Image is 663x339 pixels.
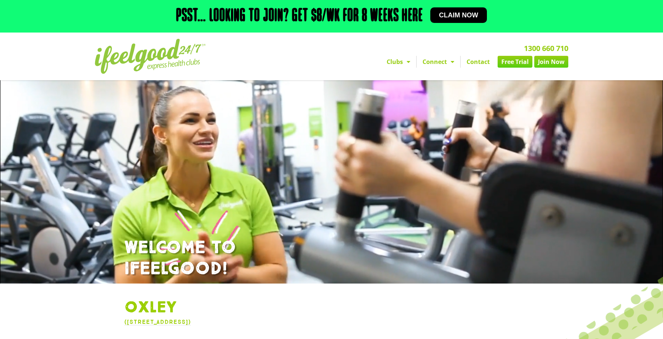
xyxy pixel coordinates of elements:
[176,7,423,25] h2: Psst… Looking to join? Get $8/wk for 8 weeks here
[381,56,416,68] a: Clubs
[417,56,460,68] a: Connect
[430,7,487,23] a: Claim now
[524,43,568,53] a: 1300 660 710
[263,56,568,68] nav: Menu
[439,12,478,18] span: Claim now
[461,56,496,68] a: Contact
[498,56,532,68] a: Free Trial
[124,318,191,325] a: ([STREET_ADDRESS])
[124,298,539,318] h1: Oxley
[534,56,568,68] a: Join Now
[124,237,539,280] h1: WELCOME TO IFEELGOOD!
